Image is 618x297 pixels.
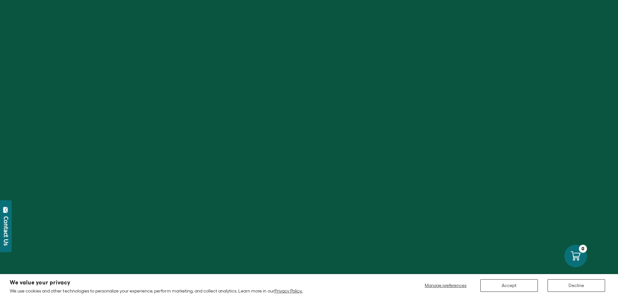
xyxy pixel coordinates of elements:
[421,279,471,292] button: Manage preferences
[10,280,303,285] h2: We value your privacy
[548,279,605,292] button: Decline
[480,279,538,292] button: Accept
[425,283,466,288] span: Manage preferences
[3,216,9,246] div: Contact Us
[274,288,303,293] a: Privacy Policy.
[579,245,587,253] div: 0
[10,288,303,294] p: We use cookies and other technologies to personalize your experience, perform marketing, and coll...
